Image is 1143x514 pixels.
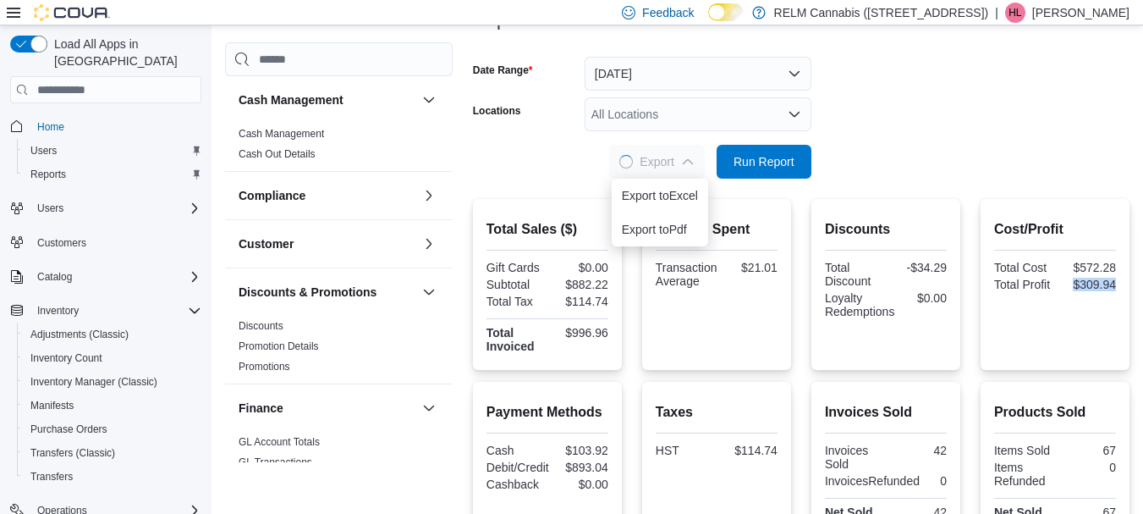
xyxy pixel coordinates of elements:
[825,474,920,488] div: InvoicesRefunded
[486,295,544,308] div: Total Tax
[225,124,453,171] div: Cash Management
[239,187,305,204] h3: Compliance
[473,64,533,77] label: Date Range
[3,230,208,255] button: Customers
[1008,3,1021,23] span: HL
[419,90,439,110] button: Cash Management
[239,400,415,417] button: Finance
[486,402,608,423] h2: Payment Methods
[17,441,208,465] button: Transfers (Classic)
[30,267,79,287] button: Catalog
[239,340,319,352] a: Promotion Details
[825,444,882,471] div: Invoices Sold
[239,436,320,448] a: GL Account Totals
[486,261,544,274] div: Gift Cards
[419,398,439,418] button: Finance
[30,423,107,436] span: Purchase Orders
[24,419,114,439] a: Purchase Orders
[239,91,343,108] h3: Cash Management
[37,236,86,250] span: Customers
[1005,3,1025,23] div: Hannah Lemos
[486,278,544,291] div: Subtotal
[239,456,312,469] span: GL Transactions
[24,467,80,487] a: Transfers
[995,3,998,23] p: |
[1058,278,1116,291] div: $309.94
[825,261,882,288] div: Total Discount
[34,4,110,21] img: Cova
[17,323,208,346] button: Adjustments (Classic)
[30,168,66,181] span: Reports
[419,282,439,302] button: Discounts & Promotions
[1058,461,1116,474] div: 0
[889,444,947,457] div: 42
[239,284,376,301] h3: Discounts & Promotions
[37,304,79,318] span: Inventory
[239,128,324,140] a: Cash Management
[556,461,608,474] div: $893.04
[825,402,947,423] h2: Invoices Sold
[622,223,698,236] span: Export to Pdf
[37,202,63,215] span: Users
[239,319,283,333] span: Discounts
[1058,444,1116,457] div: 67
[24,372,164,392] a: Inventory Manager (Classic)
[30,267,201,287] span: Catalog
[239,147,316,161] span: Cash Out Details
[239,284,415,301] button: Discounts & Promotions
[239,235,294,252] h3: Customer
[30,115,201,136] span: Home
[239,340,319,353] span: Promotion Details
[24,324,135,345] a: Adjustments (Classic)
[239,320,283,332] a: Discounts
[17,417,208,441] button: Purchase Orders
[24,419,201,439] span: Purchase Orders
[1032,3,1129,23] p: [PERSON_NAME]
[994,219,1116,240] h2: Cost/Profit
[30,232,201,253] span: Customers
[239,456,312,468] a: GL Transactions
[30,328,129,341] span: Adjustments (Classic)
[24,141,63,161] a: Users
[239,361,290,373] a: Promotions
[994,402,1116,423] h2: Products Sold
[551,326,608,340] div: $996.96
[30,399,74,412] span: Manifests
[889,261,947,274] div: -$34.29
[3,113,208,138] button: Home
[17,346,208,370] button: Inventory Count
[717,145,811,179] button: Run Report
[239,360,290,373] span: Promotions
[3,299,208,323] button: Inventory
[30,198,70,218] button: Users
[17,163,208,186] button: Reports
[225,316,453,384] div: Discounts & Promotions
[239,435,320,449] span: GL Account Totals
[30,375,157,389] span: Inventory Manager (Classic)
[30,144,57,158] span: Users
[551,444,608,457] div: $103.92
[239,187,415,204] button: Compliance
[239,91,415,108] button: Cash Management
[3,265,208,289] button: Catalog
[551,261,608,274] div: $0.00
[551,478,608,491] div: $0.00
[656,261,717,288] div: Transaction Average
[994,444,1052,457] div: Items Sold
[642,4,694,21] span: Feedback
[708,21,709,22] span: Dark Mode
[24,164,73,185] a: Reports
[30,301,201,321] span: Inventory
[17,465,208,489] button: Transfers
[994,278,1052,291] div: Total Profit
[24,141,201,161] span: Users
[24,443,201,463] span: Transfers (Classic)
[825,219,947,240] h2: Discounts
[612,213,708,246] button: Export toPdf
[419,234,439,254] button: Customer
[619,145,694,179] span: Export
[30,351,102,365] span: Inventory Count
[656,219,778,240] h2: Average Spent
[486,219,608,240] h2: Total Sales ($)
[225,432,453,479] div: Finance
